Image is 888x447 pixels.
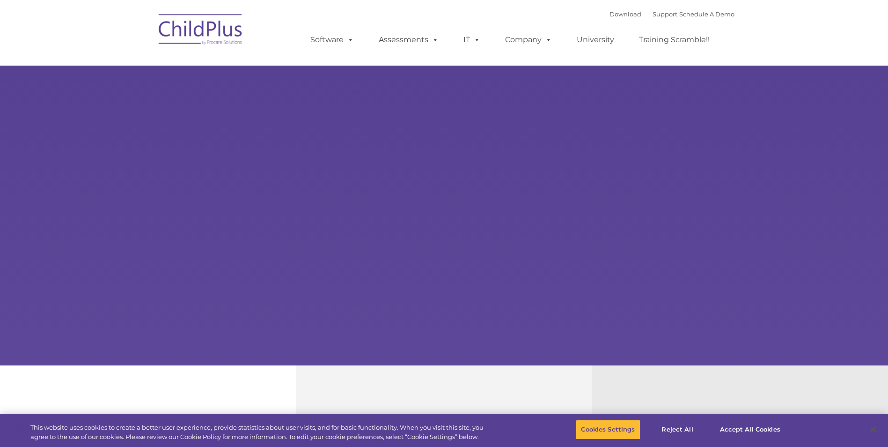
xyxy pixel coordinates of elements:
a: Training Scramble!! [630,30,719,49]
button: Close [863,419,883,440]
button: Cookies Settings [576,420,640,440]
button: Accept All Cookies [715,420,785,440]
a: University [567,30,624,49]
a: Software [301,30,363,49]
img: ChildPlus by Procare Solutions [154,7,248,54]
a: IT [454,30,490,49]
a: Schedule A Demo [679,10,734,18]
a: Download [609,10,641,18]
button: Reject All [648,420,707,440]
a: Support [653,10,677,18]
div: This website uses cookies to create a better user experience, provide statistics about user visit... [30,423,488,441]
font: | [609,10,734,18]
a: Assessments [369,30,448,49]
a: Company [496,30,561,49]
